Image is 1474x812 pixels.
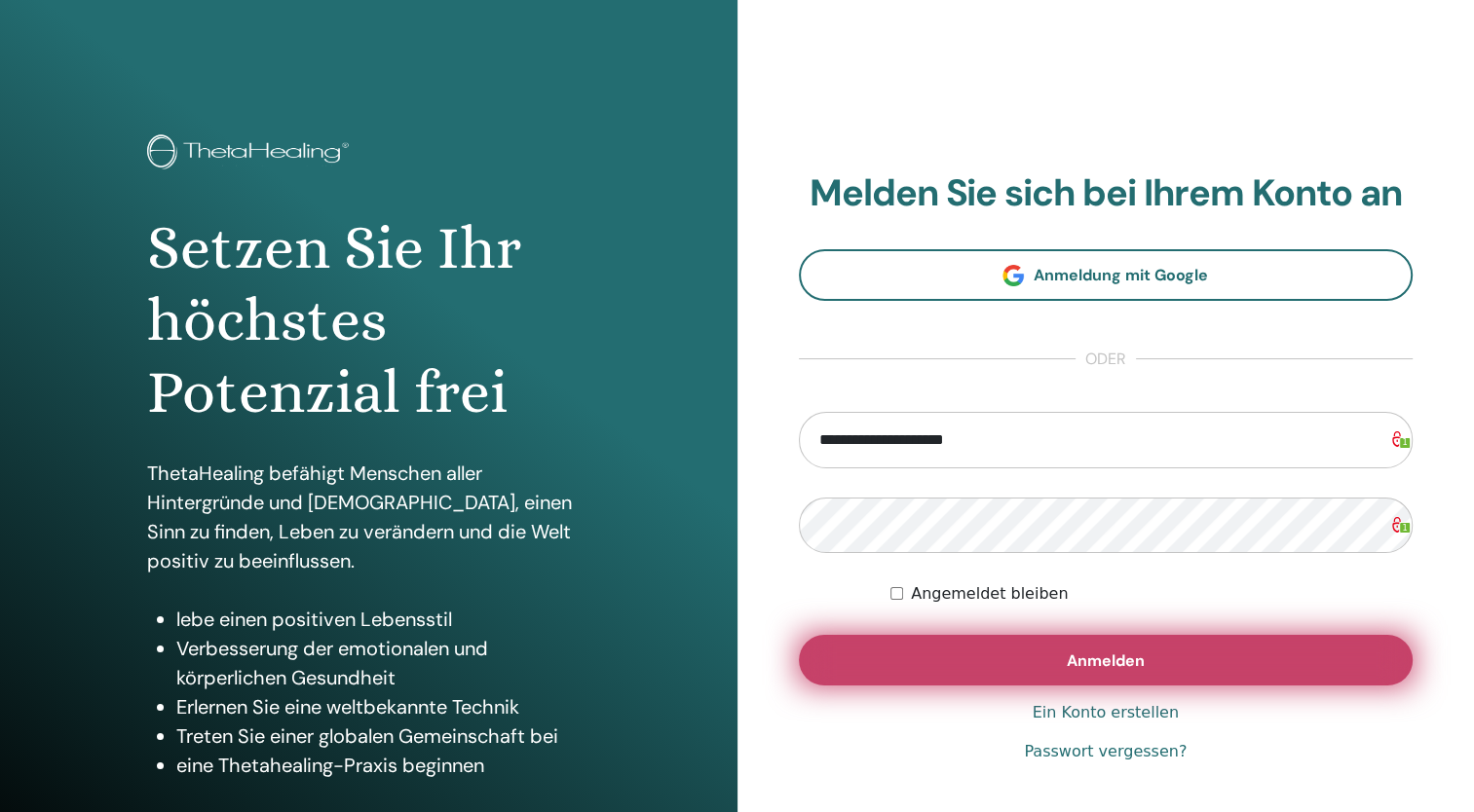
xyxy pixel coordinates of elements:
[176,634,589,692] li: Verbesserung der emotionalen und körperlichen Gesundheit
[147,212,589,429] h1: Setzen Sie Ihr höchstes Potenzial frei
[799,249,1414,301] a: Anmeldung mit Google
[1034,265,1208,285] span: Anmeldung mit Google
[799,171,1414,216] h2: Melden Sie sich bei Ihrem Konto an
[147,459,589,575] p: ThetaHealing befähigt Menschen aller Hintergründe und [DEMOGRAPHIC_DATA], einen Sinn zu finden, L...
[176,751,589,780] li: eine Thetahealing-Praxis beginnen
[176,692,589,721] li: Erlernen Sie eine weltbekannte Technik
[911,582,1068,606] label: Angemeldet bleiben
[176,605,589,634] li: lebe einen positiven Lebensstil
[1024,740,1187,763] a: Passwort vergessen?
[1067,650,1145,671] span: Anmelden
[176,721,589,751] li: Treten Sie einer globalen Gemeinschaft bei
[1076,348,1136,371] span: oder
[799,635,1414,685] button: Anmelden
[1033,701,1179,724] a: Ein Konto erstellen
[890,582,1413,606] div: Keep me authenticated indefinitely or until I manually logout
